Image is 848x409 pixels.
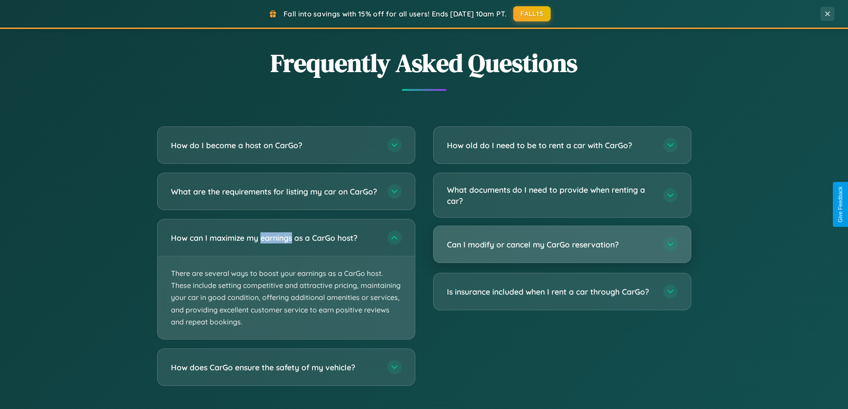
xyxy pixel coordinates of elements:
h3: How old do I need to be to rent a car with CarGo? [447,140,654,151]
h3: Can I modify or cancel my CarGo reservation? [447,239,654,250]
h3: Is insurance included when I rent a car through CarGo? [447,286,654,297]
h3: How does CarGo ensure the safety of my vehicle? [171,362,378,373]
p: There are several ways to boost your earnings as a CarGo host. These include setting competitive ... [158,256,415,339]
span: Fall into savings with 15% off for all users! Ends [DATE] 10am PT. [284,9,507,18]
button: FALL15 [513,6,551,21]
h3: How do I become a host on CarGo? [171,140,378,151]
h3: How can I maximize my earnings as a CarGo host? [171,232,378,243]
h3: What are the requirements for listing my car on CarGo? [171,186,378,197]
div: Give Feedback [837,186,844,223]
h2: Frequently Asked Questions [157,46,691,80]
h3: What documents do I need to provide when renting a car? [447,184,654,206]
